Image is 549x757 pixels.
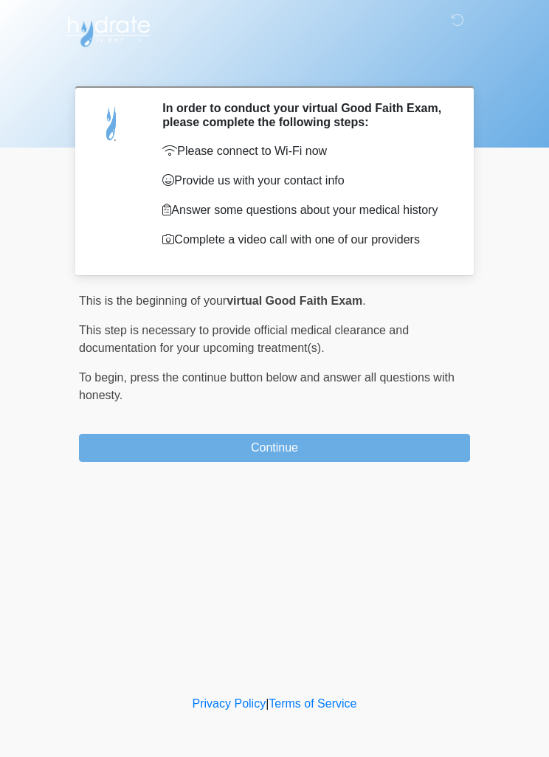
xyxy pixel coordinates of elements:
button: Continue [79,434,470,462]
a: | [266,697,269,710]
a: Terms of Service [269,697,356,710]
span: This step is necessary to provide official medical clearance and documentation for your upcoming ... [79,324,409,354]
a: Privacy Policy [193,697,266,710]
h1: ‎ ‎ ‎ [68,53,481,80]
span: This is the beginning of your [79,294,227,307]
img: Agent Avatar [90,101,134,145]
span: To begin, [79,371,130,384]
span: press the continue button below and answer all questions with honesty. [79,371,455,401]
p: Provide us with your contact info [162,172,448,190]
h2: In order to conduct your virtual Good Faith Exam, please complete the following steps: [162,101,448,129]
span: . [362,294,365,307]
strong: virtual Good Faith Exam [227,294,362,307]
p: Please connect to Wi-Fi now [162,142,448,160]
p: Answer some questions about your medical history [162,201,448,219]
p: Complete a video call with one of our providers [162,231,448,249]
img: Hydrate IV Bar - Scottsdale Logo [64,11,153,48]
